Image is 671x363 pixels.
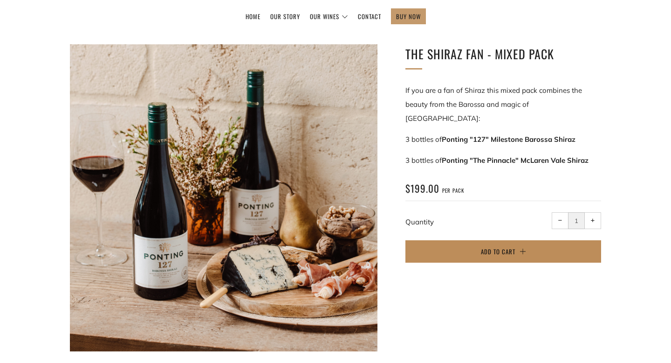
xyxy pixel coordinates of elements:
strong: Ponting "127" Milestone Barossa Shiraz [442,135,575,144]
strong: Ponting "The Pinnacle" McLaren Vale Shiraz [442,156,589,165]
span: − [558,218,562,223]
input: quantity [568,212,585,229]
a: BUY NOW [396,9,421,24]
h1: The Shiraz Fan - Mixed Pack [405,44,601,64]
a: Contact [358,9,381,24]
label: Quantity [405,217,434,226]
p: If you are a fan of Shiraz this mixed pack combines the beauty from the Barossa and magic of [GEO... [405,84,601,126]
span: $199.00 [405,181,439,195]
a: Home [246,9,260,24]
p: 3 bottles of [405,154,601,168]
p: 3 bottles of [405,133,601,147]
a: Our Wines [310,9,348,24]
span: + [591,218,595,223]
span: Add to Cart [481,247,515,256]
a: Our Story [270,9,300,24]
button: Add to Cart [405,240,601,263]
span: per pack [442,187,464,194]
